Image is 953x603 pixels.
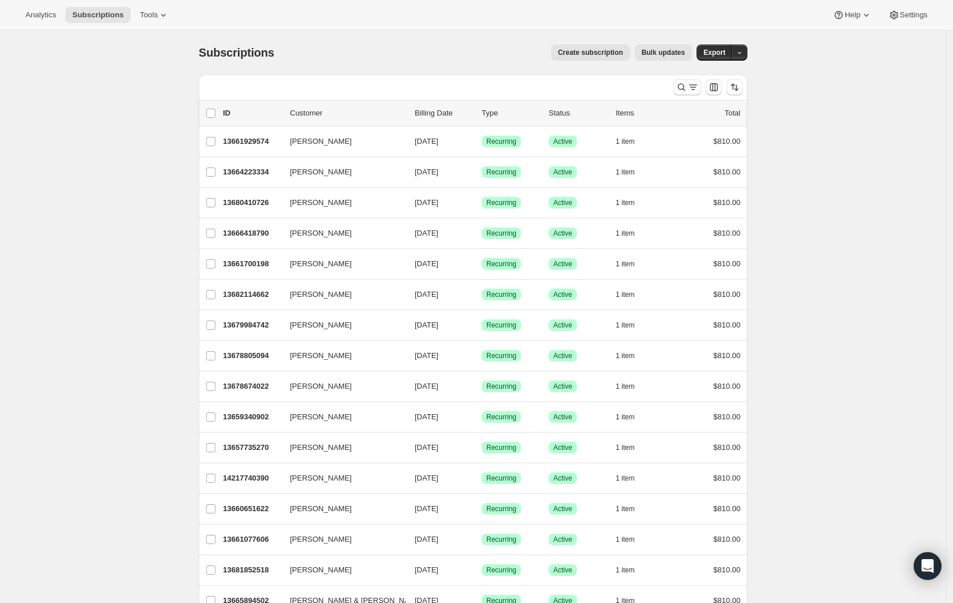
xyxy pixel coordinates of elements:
[553,198,572,207] span: Active
[415,474,438,482] span: [DATE]
[415,443,438,452] span: [DATE]
[486,229,516,238] span: Recurring
[616,167,635,177] span: 1 item
[486,412,516,422] span: Recurring
[486,259,516,269] span: Recurring
[616,565,635,575] span: 1 item
[713,290,740,299] span: $810.00
[553,412,572,422] span: Active
[223,409,740,425] div: 13659340902[PERSON_NAME][DATE]SuccessRecurringSuccessActive1 item$810.00
[616,229,635,238] span: 1 item
[283,377,399,396] button: [PERSON_NAME]
[616,504,635,513] span: 1 item
[223,440,740,456] div: 13657735270[PERSON_NAME][DATE]SuccessRecurringSuccessActive1 item$810.00
[283,530,399,549] button: [PERSON_NAME]
[486,290,516,299] span: Recurring
[713,167,740,176] span: $810.00
[616,198,635,207] span: 1 item
[553,259,572,269] span: Active
[713,229,740,237] span: $810.00
[616,164,647,180] button: 1 item
[697,44,732,61] button: Export
[223,378,740,394] div: 13678674022[PERSON_NAME][DATE]SuccessRecurringSuccessActive1 item$810.00
[713,535,740,544] span: $810.00
[415,229,438,237] span: [DATE]
[283,408,399,426] button: [PERSON_NAME]
[713,259,740,268] span: $810.00
[283,347,399,365] button: [PERSON_NAME]
[553,290,572,299] span: Active
[486,137,516,146] span: Recurring
[223,319,281,331] p: 13679984742
[553,443,572,452] span: Active
[553,474,572,483] span: Active
[844,10,860,20] span: Help
[486,198,516,207] span: Recurring
[553,382,572,391] span: Active
[713,137,740,146] span: $810.00
[725,107,740,119] p: Total
[616,440,647,456] button: 1 item
[486,321,516,330] span: Recurring
[486,474,516,483] span: Recurring
[558,48,623,57] span: Create subscription
[283,561,399,579] button: [PERSON_NAME]
[616,317,647,333] button: 1 item
[223,442,281,453] p: 13657735270
[553,535,572,544] span: Active
[616,382,635,391] span: 1 item
[713,474,740,482] span: $810.00
[415,259,438,268] span: [DATE]
[415,198,438,207] span: [DATE]
[616,412,635,422] span: 1 item
[486,565,516,575] span: Recurring
[133,7,176,23] button: Tools
[25,10,56,20] span: Analytics
[553,351,572,360] span: Active
[616,259,635,269] span: 1 item
[283,469,399,487] button: [PERSON_NAME]
[65,7,131,23] button: Subscriptions
[616,195,647,211] button: 1 item
[415,107,472,119] p: Billing Date
[283,255,399,273] button: [PERSON_NAME]
[549,107,606,119] p: Status
[223,197,281,209] p: 13680410726
[486,504,516,513] span: Recurring
[486,351,516,360] span: Recurring
[223,228,281,239] p: 13666418790
[283,163,399,181] button: [PERSON_NAME]
[914,552,941,580] div: Open Intercom Messenger
[713,321,740,329] span: $810.00
[223,136,281,147] p: 13661929574
[223,470,740,486] div: 14217740390[PERSON_NAME][DATE]SuccessRecurringSuccessActive1 item$810.00
[290,472,352,484] span: [PERSON_NAME]
[290,289,352,300] span: [PERSON_NAME]
[486,443,516,452] span: Recurring
[290,136,352,147] span: [PERSON_NAME]
[616,378,647,394] button: 1 item
[223,256,740,272] div: 13661700198[PERSON_NAME][DATE]SuccessRecurringSuccessActive1 item$810.00
[900,10,928,20] span: Settings
[616,133,647,150] button: 1 item
[415,167,438,176] span: [DATE]
[415,290,438,299] span: [DATE]
[223,472,281,484] p: 14217740390
[553,137,572,146] span: Active
[616,562,647,578] button: 1 item
[290,258,352,270] span: [PERSON_NAME]
[290,166,352,178] span: [PERSON_NAME]
[223,531,740,548] div: 13661077606[PERSON_NAME][DATE]SuccessRecurringSuccessActive1 item$810.00
[283,500,399,518] button: [PERSON_NAME]
[140,10,158,20] span: Tools
[616,443,635,452] span: 1 item
[616,107,673,119] div: Items
[616,321,635,330] span: 1 item
[415,382,438,390] span: [DATE]
[18,7,63,23] button: Analytics
[616,137,635,146] span: 1 item
[553,504,572,513] span: Active
[223,350,281,362] p: 13678805094
[635,44,692,61] button: Bulk updates
[223,503,281,515] p: 13660651622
